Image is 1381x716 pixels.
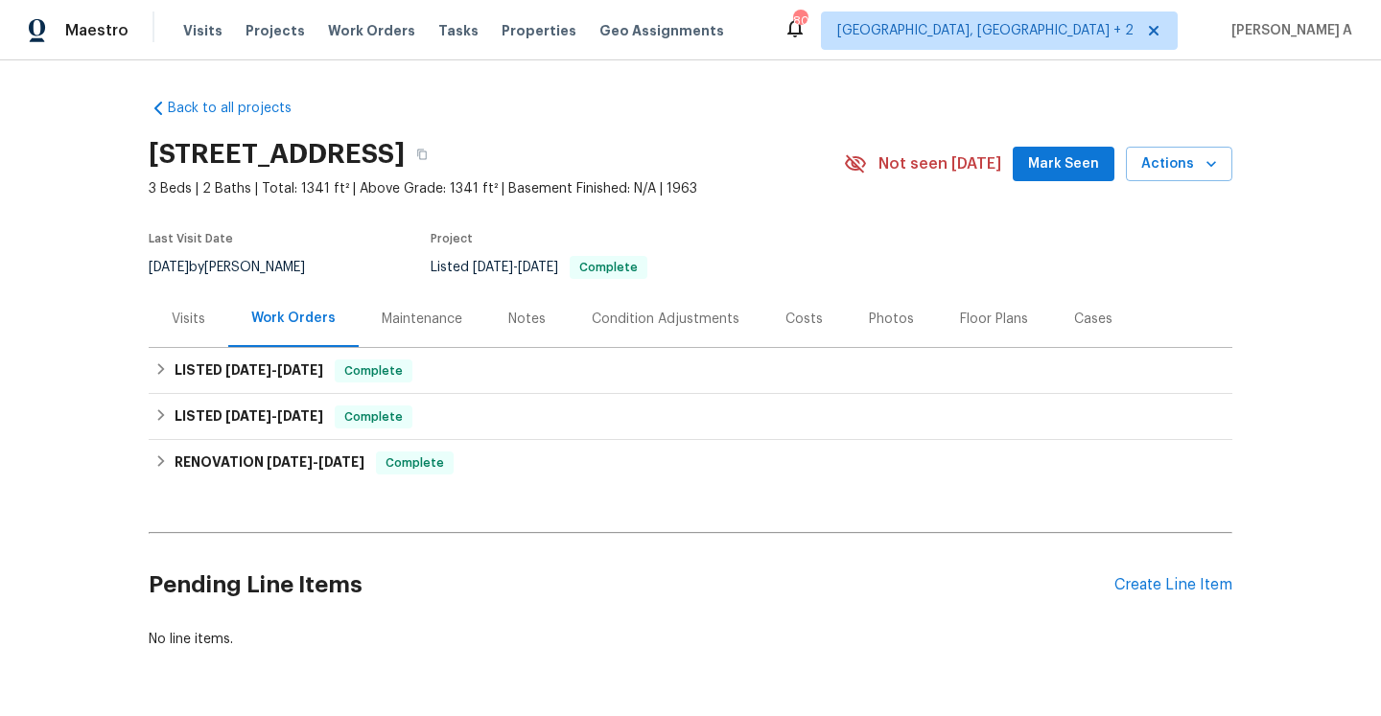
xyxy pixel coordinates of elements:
[267,455,364,469] span: -
[318,455,364,469] span: [DATE]
[502,21,576,40] span: Properties
[431,261,647,274] span: Listed
[277,409,323,423] span: [DATE]
[960,310,1028,329] div: Floor Plans
[405,137,439,172] button: Copy Address
[149,99,333,118] a: Back to all projects
[382,310,462,329] div: Maintenance
[267,455,313,469] span: [DATE]
[149,541,1114,630] h2: Pending Line Items
[183,21,222,40] span: Visits
[785,310,823,329] div: Costs
[328,21,415,40] span: Work Orders
[1126,147,1232,182] button: Actions
[277,363,323,377] span: [DATE]
[508,310,546,329] div: Notes
[149,233,233,244] span: Last Visit Date
[149,630,1232,649] div: No line items.
[175,359,323,382] h6: LISTED
[869,310,914,329] div: Photos
[793,12,807,31] div: 80
[65,21,129,40] span: Maestro
[225,363,271,377] span: [DATE]
[473,261,513,274] span: [DATE]
[1028,152,1099,176] span: Mark Seen
[149,145,405,164] h2: [STREET_ADDRESS]
[225,363,323,377] span: -
[337,407,410,427] span: Complete
[592,310,739,329] div: Condition Adjustments
[149,394,1232,440] div: LISTED [DATE]-[DATE]Complete
[172,310,205,329] div: Visits
[225,409,271,423] span: [DATE]
[1013,147,1114,182] button: Mark Seen
[246,21,305,40] span: Projects
[225,409,323,423] span: -
[149,440,1232,486] div: RENOVATION [DATE]-[DATE]Complete
[473,261,558,274] span: -
[378,453,452,473] span: Complete
[175,405,323,428] h6: LISTED
[1114,576,1232,594] div: Create Line Item
[837,21,1134,40] span: [GEOGRAPHIC_DATA], [GEOGRAPHIC_DATA] + 2
[251,309,336,328] div: Work Orders
[438,24,479,37] span: Tasks
[518,261,558,274] span: [DATE]
[1074,310,1112,329] div: Cases
[1141,152,1217,176] span: Actions
[1224,21,1352,40] span: [PERSON_NAME] A
[878,154,1001,173] span: Not seen [DATE]
[149,179,844,198] span: 3 Beds | 2 Baths | Total: 1341 ft² | Above Grade: 1341 ft² | Basement Finished: N/A | 1963
[599,21,724,40] span: Geo Assignments
[149,261,189,274] span: [DATE]
[149,348,1232,394] div: LISTED [DATE]-[DATE]Complete
[431,233,473,244] span: Project
[572,262,645,273] span: Complete
[337,361,410,381] span: Complete
[175,451,364,474] h6: RENOVATION
[149,256,328,279] div: by [PERSON_NAME]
